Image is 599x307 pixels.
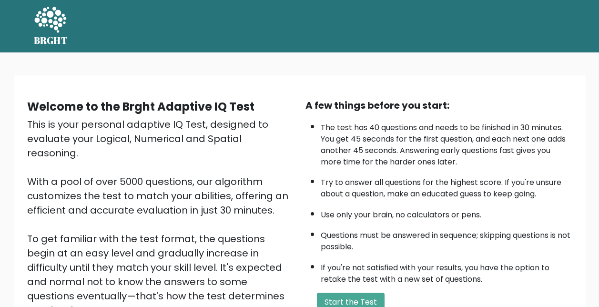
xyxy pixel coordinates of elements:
[321,117,572,168] li: The test has 40 questions and needs to be finished in 30 minutes. You get 45 seconds for the firs...
[305,98,572,113] div: A few things before you start:
[321,172,572,200] li: Try to answer all questions for the highest score. If you're unsure about a question, make an edu...
[27,99,254,114] b: Welcome to the Brght Adaptive IQ Test
[34,4,68,49] a: BRGHT
[321,257,572,285] li: If you're not satisfied with your results, you have the option to retake the test with a new set ...
[34,35,68,46] h5: BRGHT
[321,225,572,253] li: Questions must be answered in sequence; skipping questions is not possible.
[321,205,572,221] li: Use only your brain, no calculators or pens.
